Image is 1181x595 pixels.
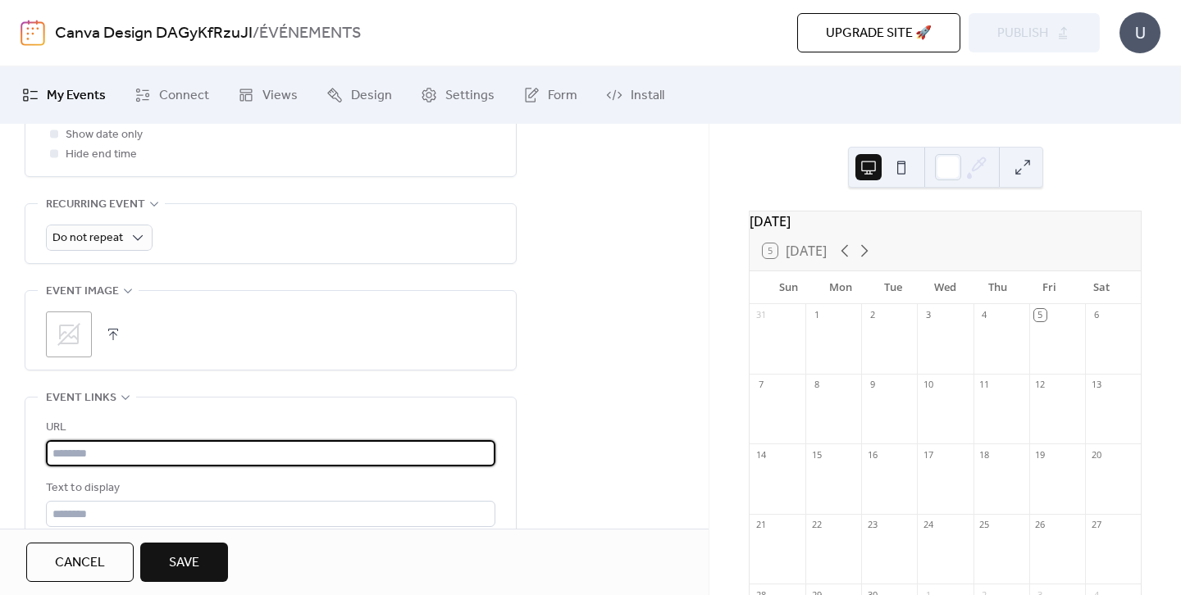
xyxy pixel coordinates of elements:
[66,145,137,165] span: Hide end time
[755,309,767,321] div: 31
[971,271,1024,304] div: Thu
[1034,448,1046,461] div: 19
[259,18,362,49] b: ÉVÉNEMENTS
[52,227,123,249] span: Do not repeat
[1034,309,1046,321] div: 5
[1075,271,1128,304] div: Sat
[140,543,228,582] button: Save
[445,86,495,106] span: Settings
[1119,12,1160,53] div: U
[511,73,590,117] a: Form
[253,18,259,49] b: /
[1090,379,1102,391] div: 13
[10,73,118,117] a: My Events
[866,519,878,531] div: 23
[55,18,253,49] a: Canva Design DAGyKfRzuJI
[1090,519,1102,531] div: 27
[314,73,404,117] a: Design
[26,543,134,582] button: Cancel
[755,379,767,391] div: 7
[169,553,199,573] span: Save
[631,86,664,106] span: Install
[351,86,392,106] span: Design
[815,271,868,304] div: Mon
[867,271,919,304] div: Tue
[797,13,960,52] button: Upgrade site 🚀
[46,195,145,215] span: Recurring event
[922,379,934,391] div: 10
[866,379,878,391] div: 9
[755,448,767,461] div: 14
[47,86,106,106] span: My Events
[810,379,823,391] div: 8
[262,86,298,106] span: Views
[1024,271,1076,304] div: Fri
[763,271,815,304] div: Sun
[810,519,823,531] div: 22
[122,73,221,117] a: Connect
[810,309,823,321] div: 1
[46,388,116,408] span: Event links
[978,379,991,391] div: 11
[594,73,677,117] a: Install
[978,519,991,531] div: 25
[866,309,878,321] div: 2
[978,309,991,321] div: 4
[226,73,310,117] a: Views
[922,309,934,321] div: 3
[548,86,577,106] span: Form
[159,86,209,106] span: Connect
[750,211,1141,231] div: [DATE]
[1034,379,1046,391] div: 12
[866,448,878,461] div: 16
[66,125,143,145] span: Show date only
[408,73,507,117] a: Settings
[826,24,932,43] span: Upgrade site 🚀
[46,418,492,438] div: URL
[1034,519,1046,531] div: 26
[978,448,991,461] div: 18
[919,271,972,304] div: Wed
[46,479,492,498] div: Text to display
[55,553,105,573] span: Cancel
[21,20,45,46] img: logo
[1090,309,1102,321] div: 6
[46,311,92,357] div: ;
[1090,448,1102,461] div: 20
[810,448,823,461] div: 15
[922,519,934,531] div: 24
[922,448,934,461] div: 17
[46,282,119,302] span: Event image
[755,519,767,531] div: 21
